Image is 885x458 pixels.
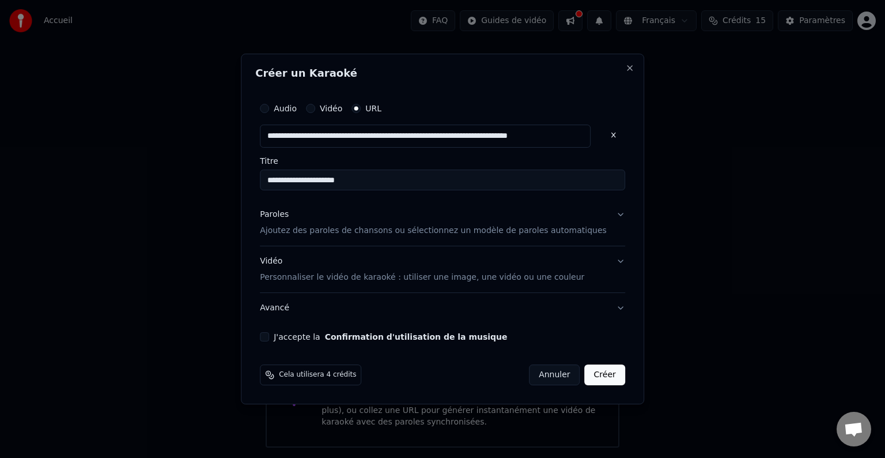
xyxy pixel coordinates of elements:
button: J'accepte la [325,333,508,341]
button: VidéoPersonnaliser le vidéo de karaoké : utiliser une image, une vidéo ou une couleur [260,246,625,292]
button: Créer [585,365,625,385]
button: ParolesAjoutez des paroles de chansons ou sélectionnez un modèle de paroles automatiques [260,200,625,246]
button: Annuler [529,365,580,385]
label: URL [365,104,381,112]
label: J'accepte la [274,333,507,341]
span: Cela utilisera 4 crédits [279,370,356,380]
p: Ajoutez des paroles de chansons ou sélectionnez un modèle de paroles automatiques [260,225,607,236]
div: Paroles [260,209,289,220]
label: Titre [260,157,625,165]
div: Vidéo [260,256,584,283]
label: Audio [274,104,297,112]
button: Avancé [260,293,625,323]
p: Personnaliser le vidéo de karaoké : utiliser une image, une vidéo ou une couleur [260,272,584,283]
h2: Créer un Karaoké [255,68,630,78]
label: Vidéo [320,104,342,112]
